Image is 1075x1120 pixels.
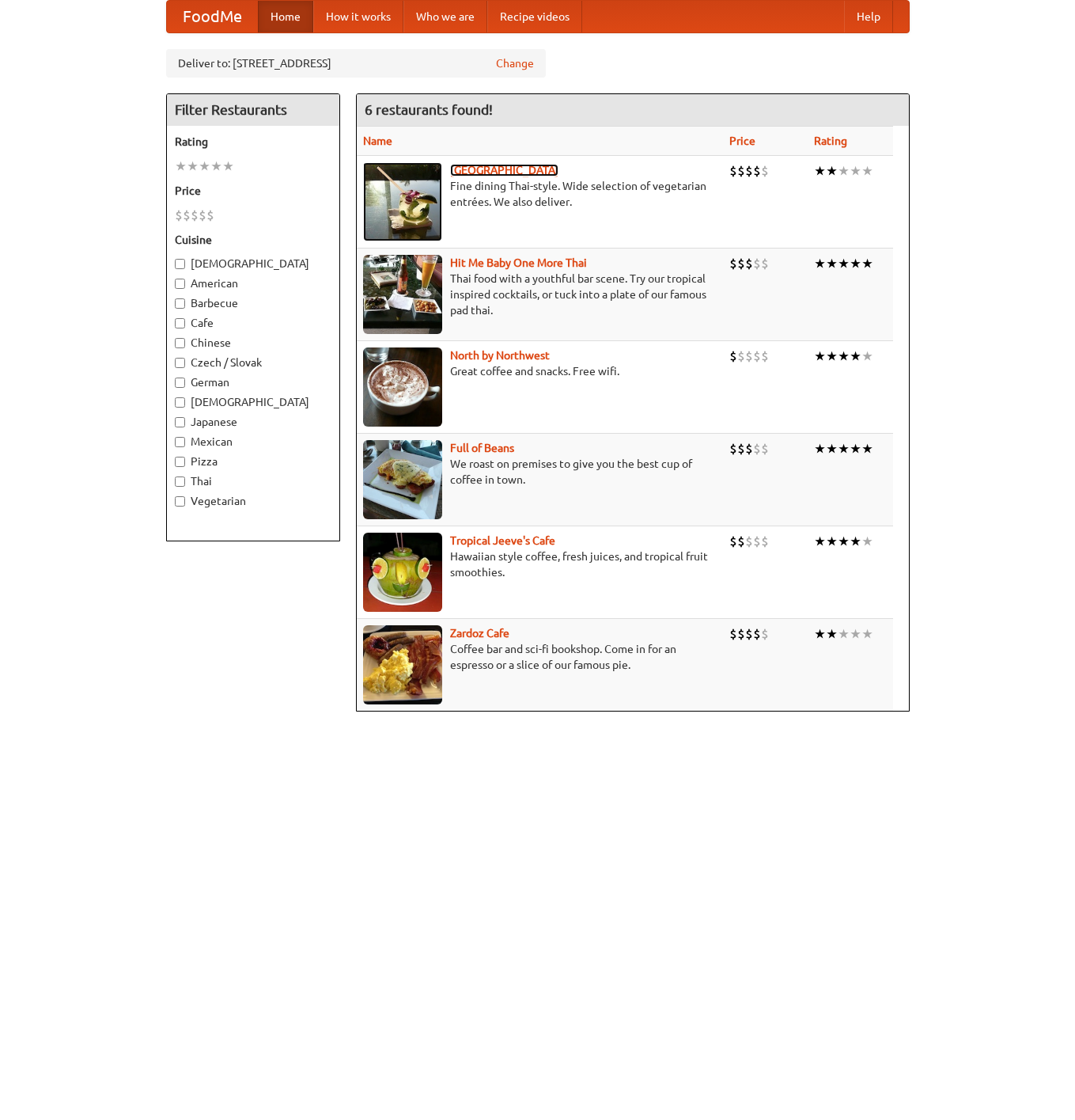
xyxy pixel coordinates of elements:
[175,298,185,309] input: Barbecue
[175,496,185,507] input: Vegetarian
[363,271,717,318] p: Thai food with a youthful bar scene. Try our tropical inspired cocktails, or tuck into a plate of...
[753,625,761,643] li: $
[175,259,185,269] input: [DEMOGRAPHIC_DATA]
[175,134,331,150] h5: Rating
[363,625,442,704] img: zardoz.jpg
[487,1,582,32] a: Recipe videos
[729,162,737,180] li: $
[363,440,442,519] img: beans.jpg
[175,493,331,509] label: Vegetarian
[838,162,850,180] li: ★
[814,347,826,365] li: ★
[175,473,331,489] label: Thai
[175,414,331,430] label: Japanese
[844,1,893,32] a: Help
[175,454,331,469] label: Pizza
[761,440,769,457] li: $
[175,437,185,447] input: Mexican
[729,625,737,643] li: $
[363,456,717,488] p: We roast on premises to give you the best cup of coffee in town.
[826,533,838,550] li: ★
[838,625,850,643] li: ★
[450,534,555,547] a: Tropical Jeeve's Cafe
[363,178,717,210] p: Fine dining Thai-style. Wide selection of vegetarian entrées. We also deliver.
[175,397,185,408] input: [DEMOGRAPHIC_DATA]
[861,162,873,180] li: ★
[363,347,442,427] img: north.jpg
[745,255,753,272] li: $
[175,158,187,175] li: ★
[167,1,258,32] a: FoodMe
[729,347,737,365] li: $
[861,533,873,550] li: ★
[729,135,755,147] a: Price
[861,255,873,272] li: ★
[814,625,826,643] li: ★
[838,255,850,272] li: ★
[191,207,199,224] li: $
[826,255,838,272] li: ★
[826,347,838,365] li: ★
[814,440,826,457] li: ★
[729,440,737,457] li: $
[210,158,222,175] li: ★
[199,158,210,175] li: ★
[753,347,761,365] li: $
[175,279,185,289] input: American
[183,207,191,224] li: $
[753,162,761,180] li: $
[175,434,331,450] label: Mexican
[363,363,717,379] p: Great coffee and snacks. Free wifi.
[363,641,717,673] p: Coffee bar and sci-fi bookshop. Come in for an espresso or a slice of our famous pie.
[753,255,761,272] li: $
[753,440,761,457] li: $
[850,440,861,457] li: ★
[175,295,331,311] label: Barbecue
[175,275,331,291] label: American
[450,349,550,362] a: North by Northwest
[745,347,753,365] li: $
[363,162,442,241] img: satay.jpg
[175,355,331,370] label: Czech / Slovak
[450,627,509,640] a: Zardoz Cafe
[187,158,199,175] li: ★
[761,347,769,365] li: $
[175,338,185,348] input: Chinese
[761,255,769,272] li: $
[737,533,745,550] li: $
[753,533,761,550] li: $
[838,347,850,365] li: ★
[814,162,826,180] li: ★
[838,533,850,550] li: ★
[363,255,442,334] img: babythai.jpg
[175,457,185,467] input: Pizza
[175,207,183,224] li: $
[761,625,769,643] li: $
[450,164,558,177] a: [GEOGRAPHIC_DATA]
[175,315,331,331] label: Cafe
[850,625,861,643] li: ★
[175,417,185,427] input: Japanese
[175,476,185,487] input: Thai
[175,378,185,388] input: German
[175,183,331,199] h5: Price
[175,232,331,248] h5: Cuisine
[861,347,873,365] li: ★
[737,347,745,365] li: $
[745,440,753,457] li: $
[850,533,861,550] li: ★
[761,162,769,180] li: $
[861,625,873,643] li: ★
[850,255,861,272] li: ★
[826,440,838,457] li: ★
[729,533,737,550] li: $
[826,162,838,180] li: ★
[737,440,745,457] li: $
[206,207,214,224] li: $
[814,255,826,272] li: ★
[450,442,514,454] a: Full of Beans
